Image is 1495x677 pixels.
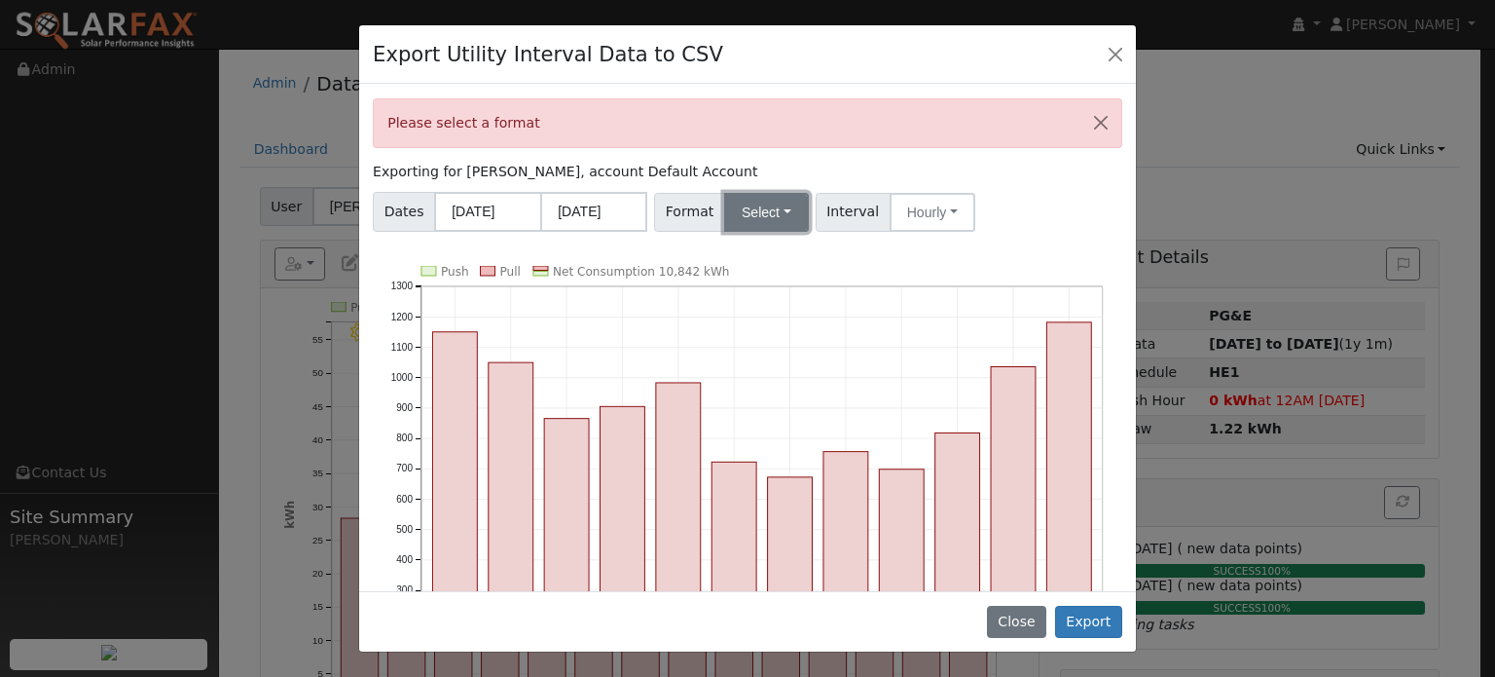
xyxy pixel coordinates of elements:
[1102,40,1129,67] button: Close
[1080,99,1121,147] button: Close
[396,402,413,413] text: 900
[373,192,435,232] span: Dates
[396,494,413,505] text: 600
[1055,606,1122,639] button: Export
[987,606,1046,639] button: Close
[724,193,809,232] button: Select
[391,342,414,353] text: 1100
[553,265,730,279] text: Net Consumption 10,842 kWh
[373,98,1122,148] div: Please select a format
[391,282,414,292] text: 1300
[441,265,469,279] text: Push
[654,193,725,232] span: Format
[373,39,723,70] h4: Export Utility Interval Data to CSV
[373,162,757,182] label: Exporting for [PERSON_NAME], account Default Account
[391,312,414,322] text: 1200
[396,524,413,535] text: 500
[391,372,414,383] text: 1000
[890,193,975,232] button: Hourly
[396,433,413,443] text: 800
[396,584,413,595] text: 300
[816,193,891,232] span: Interval
[396,464,413,474] text: 700
[500,265,521,279] text: Pull
[396,554,413,565] text: 400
